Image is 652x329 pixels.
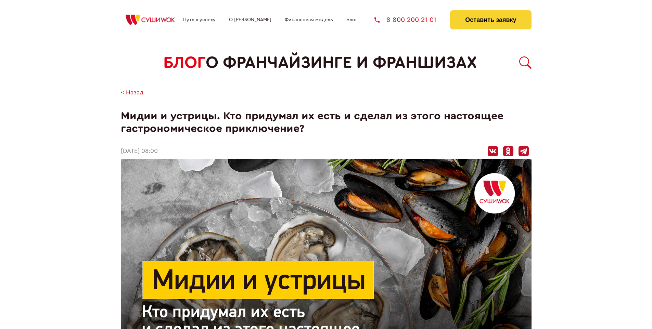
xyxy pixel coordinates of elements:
[121,89,143,96] a: < Назад
[374,16,436,23] a: 8 800 200 21 01
[285,17,333,23] a: Финансовая модель
[346,17,357,23] a: Блог
[163,53,206,72] span: БЛОГ
[450,10,531,29] button: Оставить заявку
[386,16,436,23] span: 8 800 200 21 01
[121,110,532,135] h1: Мидии и устрицы. Кто придумал их есть и сделал из этого настоящее гастрономическое приключение?
[121,148,158,155] time: [DATE] 08:00
[206,53,477,72] span: о франчайзинге и франшизах
[183,17,216,23] a: Путь к успеху
[229,17,271,23] a: О [PERSON_NAME]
